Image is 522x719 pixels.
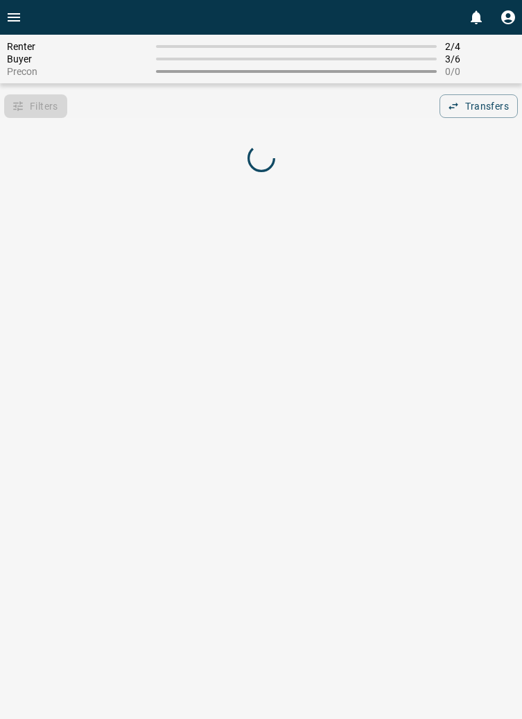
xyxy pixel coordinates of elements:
[494,3,522,31] button: Profile
[7,41,148,52] span: Renter
[7,53,148,65] span: Buyer
[445,53,515,65] span: 3 / 6
[445,41,515,52] span: 2 / 4
[440,94,518,118] button: Transfers
[445,66,515,77] span: 0 / 0
[7,66,148,77] span: Precon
